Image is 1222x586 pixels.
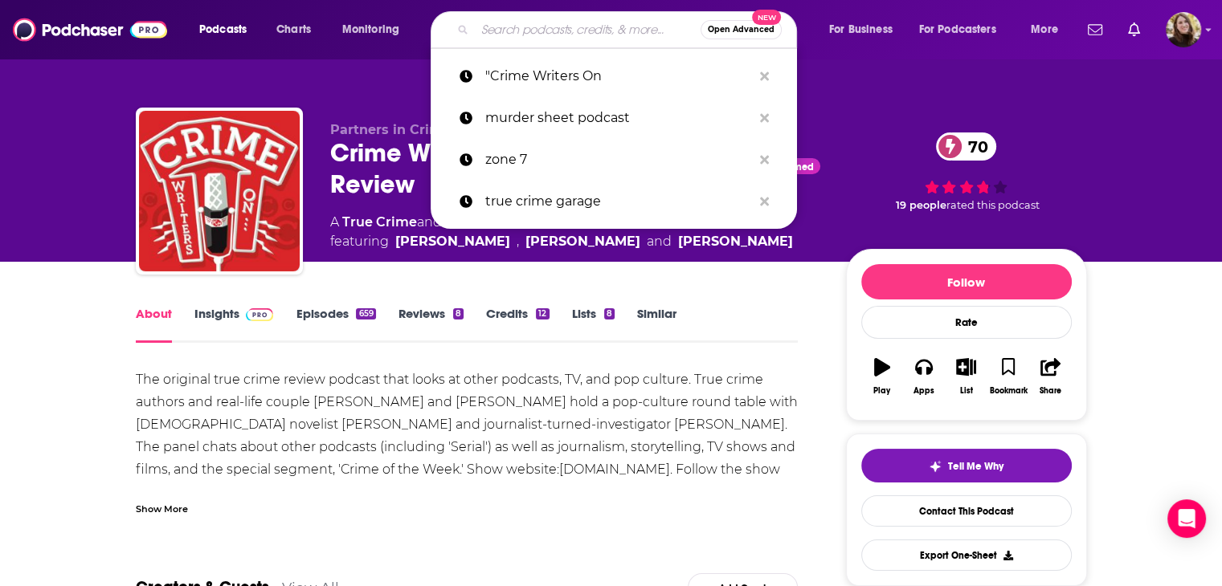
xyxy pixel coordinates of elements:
div: Rate [861,306,1072,339]
a: Credits12 [486,306,549,343]
span: Tell Me Why [948,460,1003,473]
img: tell me why sparkle [929,460,942,473]
button: Play [861,348,903,405]
a: Similar [637,306,676,343]
a: 70 [936,132,996,161]
img: Podchaser Pro [246,308,274,321]
a: Lara Bricker [678,232,793,251]
span: For Business [829,18,893,41]
div: 8 [453,308,464,319]
p: "Crime Writers On [485,55,752,97]
span: 19 people [896,199,946,211]
button: Follow [861,264,1072,299]
div: Share [1040,386,1061,396]
div: List [960,386,973,396]
span: For Podcasters [919,18,996,41]
p: murder sheet podcast [485,97,752,139]
a: zone 7 [431,139,797,181]
button: tell me why sparkleTell Me Why [861,449,1072,482]
span: Partners in Crime Media [330,122,496,137]
a: murder sheet podcast [431,97,797,139]
a: Contact This Podcast [861,495,1072,527]
div: Search podcasts, credits, & more... [446,11,812,48]
div: 70 19 peoplerated this podcast [846,122,1087,222]
div: Apps [913,386,934,396]
span: New [752,10,781,25]
span: featuring [330,232,793,251]
a: Charts [266,17,321,43]
span: Podcasts [199,18,247,41]
div: 659 [356,308,375,319]
button: Open AdvancedNew [701,20,782,39]
span: Open Advanced [708,26,774,34]
span: More [1031,18,1058,41]
button: open menu [188,17,268,43]
div: The original true crime review podcast that looks at other podcasts, TV, and pop culture. True cr... [136,368,799,526]
a: True Crime [342,214,417,230]
div: Bookmark [989,386,1027,396]
a: Show notifications dropdown [1122,16,1146,43]
button: open menu [909,17,1020,43]
button: Export One-Sheet [861,539,1072,571]
a: Lists8 [572,306,615,343]
button: open menu [331,17,420,43]
input: Search podcasts, credits, & more... [475,17,701,43]
img: User Profile [1166,12,1201,47]
button: Show profile menu [1166,12,1201,47]
span: Logged in as katiefuchs [1166,12,1201,47]
span: and [647,232,672,251]
a: true crime garage [431,181,797,222]
button: open menu [1020,17,1078,43]
span: Charts [276,18,311,41]
button: Share [1029,348,1071,405]
span: 70 [952,132,996,161]
a: Show notifications dropdown [1081,16,1109,43]
a: "Crime Writers On [431,55,797,97]
div: Open Intercom Messenger [1167,499,1206,538]
a: Episodes659 [296,306,375,343]
span: and [417,214,442,230]
span: , [517,232,519,251]
a: Rebecca Lavoie [395,232,510,251]
a: [DOMAIN_NAME] [559,462,670,477]
p: zone 7 [485,139,752,181]
button: Apps [903,348,945,405]
button: List [945,348,987,405]
a: Comedy [442,214,497,230]
div: Play [873,386,890,396]
div: 12 [536,308,549,319]
img: Podchaser - Follow, Share and Rate Podcasts [13,14,167,45]
div: 8 [604,308,615,319]
span: rated this podcast [946,199,1040,211]
button: Bookmark [987,348,1029,405]
button: open menu [818,17,913,43]
a: About [136,306,172,343]
a: Kevin Flynn [525,232,640,251]
span: Monitoring [342,18,399,41]
a: Reviews8 [398,306,464,343]
a: InsightsPodchaser Pro [194,306,274,343]
p: true crime garage [485,181,752,222]
div: A podcast [330,213,793,251]
img: Crime Writers On...True Crime Review [139,111,300,271]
